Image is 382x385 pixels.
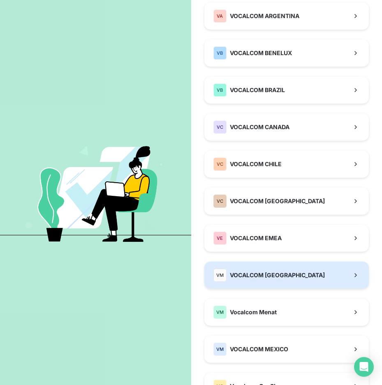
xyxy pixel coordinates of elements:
span: Vocalcom Menat [230,308,277,316]
button: VEVOCALCOM EMEA [204,225,369,252]
div: VM [213,269,227,282]
button: VMVOCALCOM [GEOGRAPHIC_DATA] [204,262,369,289]
div: VB [213,46,227,60]
span: VOCALCOM MEXICO [230,345,288,353]
button: VMVocalcom Menat [204,299,369,326]
span: VOCALCOM BRAZIL [230,86,285,94]
button: VAVOCALCOM ARGENTINA [204,2,369,30]
button: VCVOCALCOM [GEOGRAPHIC_DATA] [204,188,369,215]
div: VC [213,158,227,171]
div: VM [213,306,227,319]
span: VOCALCOM CANADA [230,123,289,131]
button: VBVOCALCOM BENELUX [204,39,369,67]
div: VA [213,9,227,23]
button: VCVOCALCOM CANADA [204,114,369,141]
div: VC [213,195,227,208]
span: VOCALCOM [GEOGRAPHIC_DATA] [230,197,325,205]
button: VCVOCALCOM CHILE [204,151,369,178]
div: Open Intercom Messenger [354,357,374,377]
span: VOCALCOM ARGENTINA [230,12,299,20]
span: VOCALCOM BENELUX [230,49,292,57]
span: VOCALCOM [GEOGRAPHIC_DATA] [230,271,325,279]
span: VOCALCOM CHILE [230,160,282,168]
button: VMVOCALCOM MEXICO [204,336,369,363]
div: VM [213,343,227,356]
div: VC [213,121,227,134]
button: VBVOCALCOM BRAZIL [204,77,369,104]
div: VE [213,232,227,245]
span: VOCALCOM EMEA [230,234,282,242]
div: VB [213,83,227,97]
